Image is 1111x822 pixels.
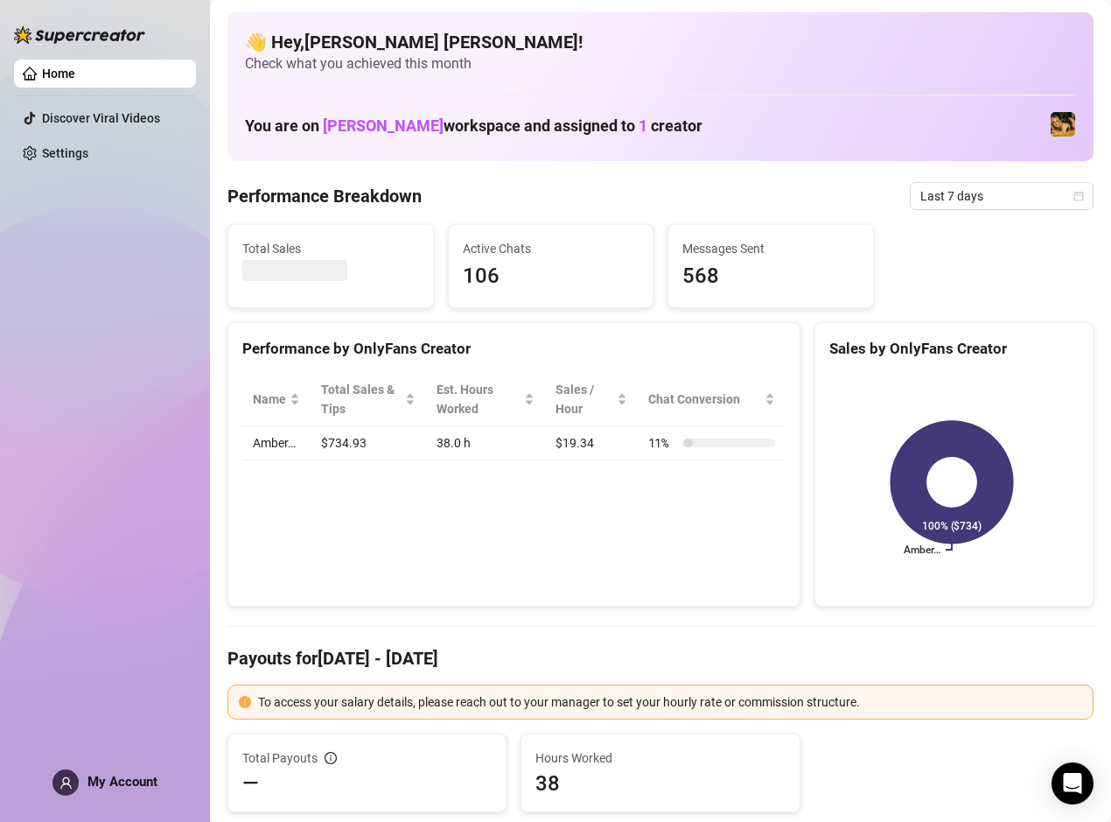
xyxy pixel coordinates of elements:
span: Total Payouts [242,748,318,768]
span: 1 [639,116,647,135]
a: Settings [42,146,88,160]
div: Open Intercom Messenger [1052,762,1094,804]
text: Amber… [904,544,940,556]
span: [PERSON_NAME] [323,116,444,135]
span: Name [253,390,286,409]
span: 568 [682,260,859,293]
span: user [59,776,73,790]
a: Discover Viral Videos [42,111,160,125]
span: Chat Conversion [648,390,761,409]
a: Home [42,67,75,81]
h4: Performance Breakdown [227,184,422,208]
span: Active Chats [463,239,639,258]
span: My Account [87,774,157,790]
span: 11 % [648,433,676,453]
span: Sales / Hour [555,380,613,418]
span: calendar [1073,191,1084,201]
span: Check what you achieved this month [245,54,1076,74]
span: 38 [535,769,785,797]
span: 106 [463,260,639,293]
span: — [242,769,259,797]
img: Amber [1051,112,1075,137]
span: Total Sales [242,239,419,258]
th: Sales / Hour [545,373,638,426]
img: logo-BBDzfeDw.svg [14,26,145,44]
h4: 👋 Hey, [PERSON_NAME] [PERSON_NAME] ! [245,30,1076,54]
span: Hours Worked [535,748,785,768]
span: Last 7 days [920,183,1083,209]
span: info-circle [325,752,337,764]
td: 38.0 h [426,426,545,460]
td: Amber… [242,426,311,460]
span: Messages Sent [682,239,859,258]
th: Chat Conversion [638,373,786,426]
td: $19.34 [545,426,638,460]
span: Total Sales & Tips [321,380,402,418]
div: To access your salary details, please reach out to your manager to set your hourly rate or commis... [258,692,1082,712]
h4: Payouts for [DATE] - [DATE] [227,646,1094,671]
div: Sales by OnlyFans Creator [829,337,1079,361]
h1: You are on workspace and assigned to creator [245,116,702,136]
th: Total Sales & Tips [311,373,426,426]
td: $734.93 [311,426,426,460]
div: Performance by OnlyFans Creator [242,337,786,361]
span: exclamation-circle [239,696,251,708]
div: Est. Hours Worked [437,380,521,418]
th: Name [242,373,311,426]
